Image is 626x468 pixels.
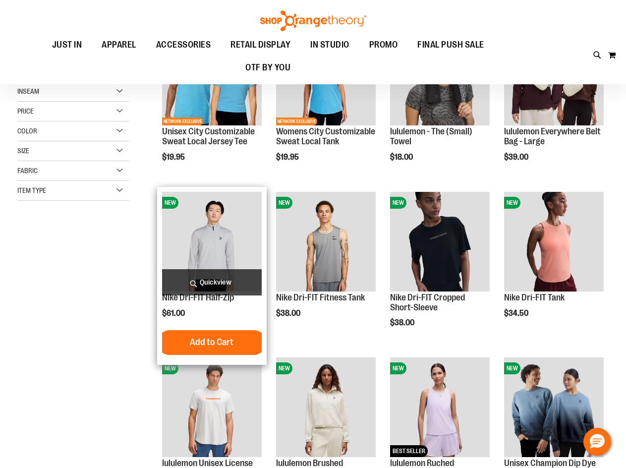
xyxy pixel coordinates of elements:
img: lululemon Unisex License to Train Short Sleeve [162,357,262,457]
span: FINAL PUSH SALE [417,34,484,56]
a: RETAIL DISPLAY [221,34,300,57]
div: product [499,187,609,343]
div: product [499,21,609,187]
img: Nike Dri-FIT Half-Zip [162,192,262,292]
span: ACCESSORIES [156,34,211,56]
a: Nike Dri-FIT Half-Zip [162,292,234,302]
span: NEW [276,362,292,374]
button: Hello, have a question? Let’s chat. [583,428,611,456]
span: $19.95 [162,153,186,162]
a: FINAL PUSH SALE [407,34,494,57]
span: Fabric [17,167,38,175]
img: lululemon Brushed Softstreme Half Zip [276,357,376,457]
span: Inseam [17,87,39,95]
a: Nike Dri-FIT Cropped Short-Sleeve [390,292,465,312]
span: RETAIL DISPLAY [230,34,290,56]
a: lululemon Brushed Softstreme Half ZipNEW [276,357,376,459]
span: NETWORK EXCLUSIVE [276,117,317,125]
span: APPAREL [102,34,136,56]
span: Add to Cart [190,337,233,348]
a: Nike Dri-FIT Cropped Short-SleeveNEW [390,192,490,293]
a: Womens City Customizable Sweat Local Tank [276,126,375,146]
a: Nike Dri-FIT TankNEW [504,192,604,293]
div: product [385,187,495,353]
span: $61.00 [162,309,186,318]
span: JUST IN [52,34,82,56]
span: $34.50 [504,309,530,318]
span: NEW [390,197,406,209]
button: Add to Cart [157,330,266,355]
a: Nike Dri-FIT Tank [504,292,565,302]
span: BEST SELLER [390,445,428,457]
span: $38.00 [390,318,416,327]
a: lululemon Unisex License to Train Short SleeveNEW [162,357,262,459]
img: Nike Dri-FIT Tank [504,192,604,292]
img: Nike Dri-FIT Cropped Short-Sleeve [390,192,490,292]
div: product [271,21,381,187]
span: OTF BY YOU [245,57,290,79]
img: Shop Orangetheory [259,10,368,31]
span: NETWORK EXCLUSIVE [162,117,203,125]
img: Nike Dri-FIT Fitness Tank [276,192,376,292]
span: $39.00 [504,153,530,162]
span: NEW [162,362,178,374]
div: product [157,187,267,365]
a: Nike Dri-FIT Half-ZipNEW [162,192,262,293]
span: NEW [504,362,520,374]
a: Nike Dri-FIT Fitness TankNEW [276,192,376,293]
span: $38.00 [276,309,302,318]
a: OTF BY YOU [235,57,300,79]
span: Price [17,107,34,115]
span: NEW [162,197,178,209]
span: $18.00 [390,153,414,162]
img: Unisex Champion Dip Dye Crewneck [504,357,604,457]
span: Color [17,127,37,135]
span: IN STUDIO [310,34,349,56]
img: lululemon Ruched Racerback Tank [390,357,490,457]
a: lululemon - The (Small) Towel [390,126,472,146]
span: NEW [390,362,406,374]
span: NEW [276,197,292,209]
a: IN STUDIO [300,34,359,57]
a: Quickview [162,269,262,295]
span: PROMO [369,34,398,56]
a: ACCESSORIES [146,34,221,57]
a: JUST IN [42,34,92,57]
div: product [271,187,381,343]
span: NEW [504,197,520,209]
div: product [157,21,267,187]
a: APPAREL [92,34,146,56]
a: Unisex Champion Dip Dye CrewneckNEW [504,357,604,459]
a: lululemon Everywhere Belt Bag - Large [504,126,601,146]
span: Size [17,147,29,155]
a: Nike Dri-FIT Fitness Tank [276,292,365,302]
span: $19.95 [276,153,300,162]
span: Item Type [17,186,46,194]
a: lululemon Ruched Racerback TankNEWBEST SELLER [390,357,490,459]
a: PROMO [359,34,408,57]
a: Unisex City Customizable Sweat Local Jersey Tee [162,126,255,146]
div: product [385,21,495,187]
